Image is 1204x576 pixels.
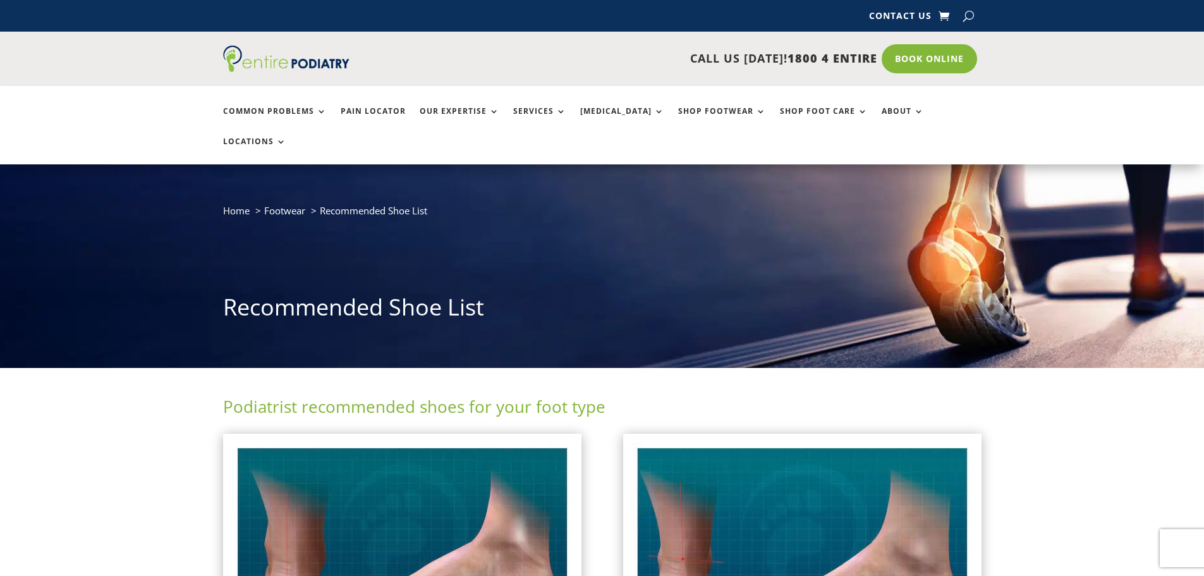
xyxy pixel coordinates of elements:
span: Recommended Shoe List [320,204,427,217]
p: CALL US [DATE]! [398,51,877,67]
span: 1800 4 ENTIRE [787,51,877,66]
a: Shop Footwear [678,107,766,134]
a: About [882,107,924,134]
a: Shop Foot Care [780,107,868,134]
a: Book Online [882,44,977,73]
a: Our Expertise [420,107,499,134]
a: Services [513,107,566,134]
a: Common Problems [223,107,327,134]
a: Footwear [264,204,305,217]
h1: Recommended Shoe List [223,291,982,329]
a: Pain Locator [341,107,406,134]
a: Contact Us [869,11,932,25]
img: logo (1) [223,46,350,72]
nav: breadcrumb [223,202,982,228]
h2: Podiatrist recommended shoes for your foot type [223,395,982,424]
a: Locations [223,137,286,164]
a: Entire Podiatry [223,62,350,75]
a: [MEDICAL_DATA] [580,107,664,134]
a: Home [223,204,250,217]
